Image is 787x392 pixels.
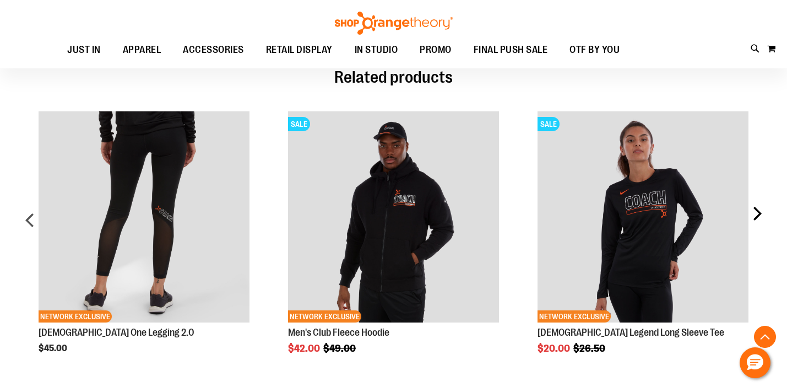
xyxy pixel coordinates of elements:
[573,343,607,354] span: $26.50
[19,95,41,353] div: prev
[172,37,255,63] a: ACCESSORIES
[183,37,244,62] span: ACCESSORIES
[746,95,768,353] div: next
[538,343,572,354] span: $20.00
[569,37,620,62] span: OTF BY YOU
[740,347,770,378] button: Hello, have a question? Let’s chat.
[538,327,724,338] a: [DEMOGRAPHIC_DATA] Legend Long Sleeve Tee
[288,111,499,324] a: Product Page Link
[112,37,172,63] a: APPAREL
[67,37,101,62] span: JUST IN
[538,111,748,324] a: Product Page Link
[288,327,389,338] a: Men's Club Fleece Hoodie
[255,37,344,63] a: RETAIL DISPLAY
[266,37,333,62] span: RETAIL DISPLAY
[39,343,69,353] span: $45.00
[56,37,112,63] a: JUST IN
[39,310,112,323] span: NETWORK EXCLUSIVE
[558,37,631,63] a: OTF BY YOU
[288,343,322,354] span: $42.00
[334,68,453,87] span: Related products
[39,327,194,338] a: [DEMOGRAPHIC_DATA] One Legging 2.0
[288,111,499,323] img: OTF Mens Coach FA22 Club Fleece Full Zip - Black primary image
[538,310,611,323] span: NETWORK EXCLUSIVE
[39,111,249,324] a: Product Page Link
[538,111,748,323] img: OTF Ladies Coach FA22 Legend LS Tee - Black primary image
[420,37,452,62] span: PROMO
[288,310,361,323] span: NETWORK EXCLUSIVE
[355,37,398,62] span: IN STUDIO
[754,326,776,348] button: Back To Top
[463,37,559,63] a: FINAL PUSH SALE
[333,12,454,35] img: Shop Orangetheory
[39,111,249,323] img: OTF Ladies Coach FA23 One Legging 2.0 - Black primary image
[344,37,409,62] a: IN STUDIO
[323,343,357,354] span: $49.00
[288,117,310,131] span: SALE
[409,37,463,63] a: PROMO
[474,37,548,62] span: FINAL PUSH SALE
[123,37,161,62] span: APPAREL
[538,117,560,131] span: SALE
